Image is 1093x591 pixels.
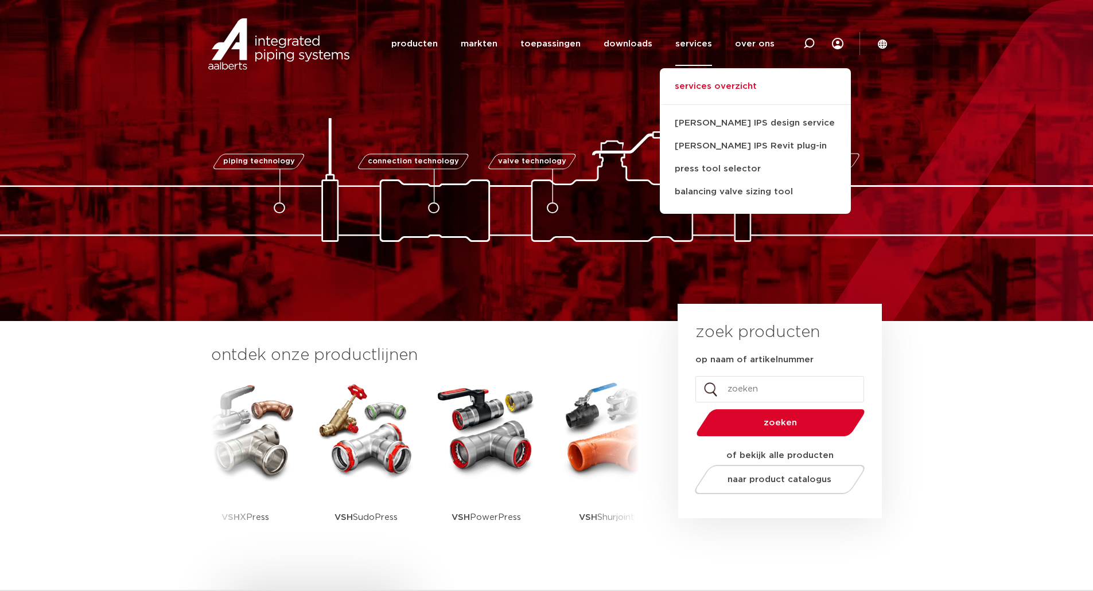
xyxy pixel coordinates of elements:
[695,376,864,402] input: zoeken
[660,135,851,158] a: [PERSON_NAME] IPS Revit plug-in
[391,22,775,66] nav: Menu
[314,378,418,553] a: VSHSudoPress
[728,475,831,484] span: naar product catalogus
[726,418,835,427] span: zoeken
[735,22,775,66] a: over ons
[726,451,834,460] strong: of bekijk alle producten
[452,482,521,553] p: PowerPress
[223,158,295,165] span: piping technology
[498,158,566,165] span: valve technology
[604,22,652,66] a: downloads
[579,482,635,553] p: Shurjoint
[334,482,398,553] p: SudoPress
[660,80,851,105] a: services overzicht
[520,22,581,66] a: toepassingen
[211,344,639,367] h3: ontdek onze productlijnen
[194,378,297,553] a: VSHXPress
[832,31,843,56] div: my IPS
[435,378,538,553] a: VSHPowerPress
[660,181,851,203] a: balancing valve sizing tool
[461,22,497,66] a: markten
[555,378,659,553] a: VSHShurjoint
[452,513,470,522] strong: VSH
[391,22,438,66] a: producten
[691,465,868,494] a: naar product catalogus
[691,408,869,437] button: zoeken
[695,321,820,344] h3: zoek producten
[221,482,269,553] p: XPress
[579,513,597,522] strong: VSH
[675,22,712,66] a: services
[221,513,240,522] strong: VSH
[334,513,353,522] strong: VSH
[367,158,458,165] span: connection technology
[660,158,851,181] a: press tool selector
[695,354,814,366] label: op naam of artikelnummer
[660,112,851,135] a: [PERSON_NAME] IPS design service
